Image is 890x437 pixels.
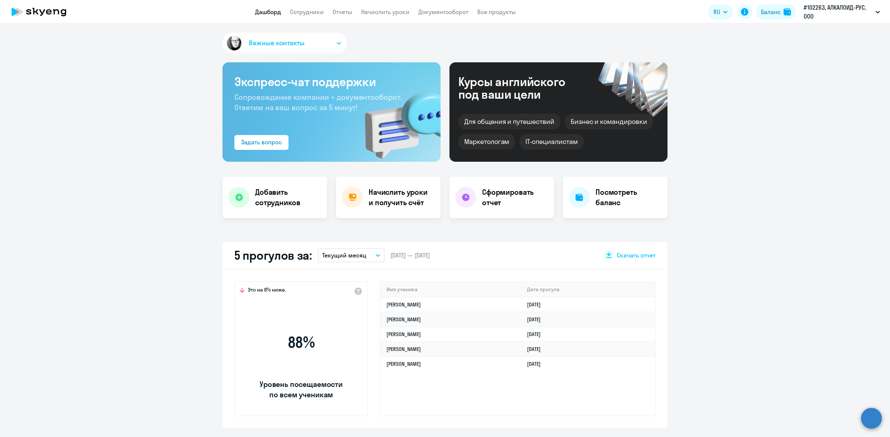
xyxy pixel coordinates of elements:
[804,3,873,21] p: #102263, АЛКАЛОИД-РУС, ООО
[708,4,733,19] button: RU
[255,187,321,208] h4: Добавить сотрудников
[527,331,547,338] a: [DATE]
[322,251,366,260] p: Текущий месяц
[290,8,324,16] a: Сотрудники
[784,8,791,16] img: balance
[234,92,402,112] span: Сопровождение компании + документооборот. Ответим на ваш вопрос за 5 минут!
[258,333,344,351] span: 88 %
[234,74,429,89] h3: Экспресс-чат поддержки
[386,316,421,323] a: [PERSON_NAME]
[418,8,468,16] a: Документооборот
[565,114,653,129] div: Бизнес и командировки
[234,135,289,150] button: Задать вопрос
[354,78,441,162] img: bg-img
[713,7,720,16] span: RU
[527,346,547,352] a: [DATE]
[527,301,547,308] a: [DATE]
[520,134,583,149] div: IT-специалистам
[527,316,547,323] a: [DATE]
[458,75,585,101] div: Курсы английского под ваши цели
[248,286,286,295] span: Это на 8% ниже,
[318,248,385,262] button: Текущий месяц
[761,7,781,16] div: Баланс
[596,187,662,208] h4: Посмотреть баланс
[386,331,421,338] a: [PERSON_NAME]
[521,282,655,297] th: Дата прогула
[225,34,243,52] img: avatar
[222,33,347,53] button: Важные контакты
[386,346,421,352] a: [PERSON_NAME]
[458,134,515,149] div: Маркетологам
[482,187,548,208] h4: Сформировать отчет
[386,301,421,308] a: [PERSON_NAME]
[234,248,312,263] h2: 5 прогулов за:
[249,38,304,48] span: Важные контакты
[527,361,547,367] a: [DATE]
[369,187,433,208] h4: Начислить уроки и получить счёт
[241,138,282,147] div: Задать вопрос
[380,282,521,297] th: Имя ученика
[756,4,795,19] button: Балансbalance
[333,8,352,16] a: Отчеты
[390,251,430,259] span: [DATE] — [DATE]
[255,8,281,16] a: Дашборд
[258,379,344,400] span: Уровень посещаемости по всем ученикам
[800,3,884,21] button: #102263, АЛКАЛОИД-РУС, ООО
[361,8,409,16] a: Начислить уроки
[386,361,421,367] a: [PERSON_NAME]
[458,114,560,129] div: Для общения и путешествий
[617,251,656,259] span: Скачать отчет
[477,8,516,16] a: Все продукты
